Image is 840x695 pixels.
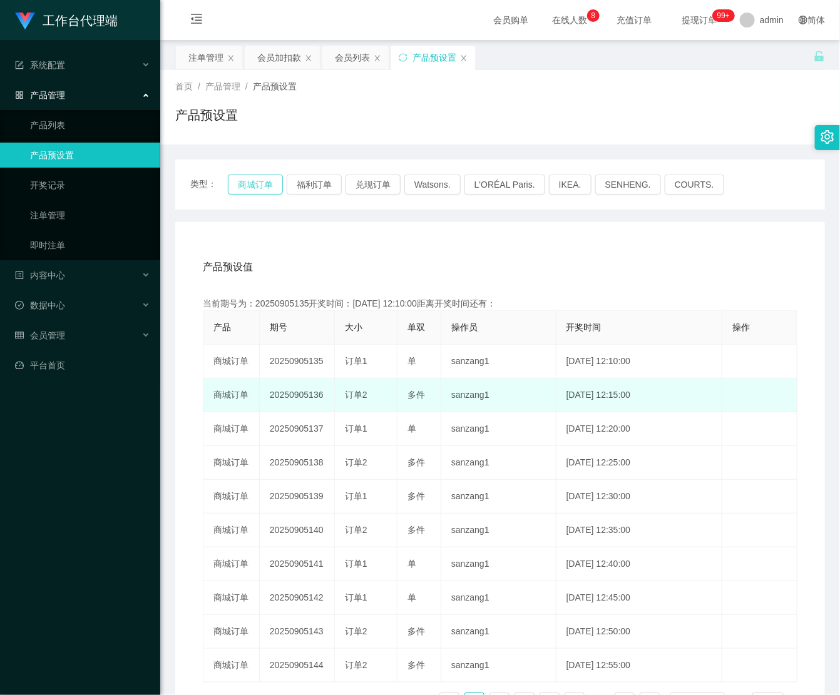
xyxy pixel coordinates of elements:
[203,297,797,310] div: 当前期号为：20250905135开奖时间：[DATE] 12:10:00距离开奖时间还有：
[335,46,370,69] div: 会员列表
[814,51,825,62] i: 图标: unlock
[175,106,238,124] h1: 产品预设置
[399,53,407,62] i: 图标: sync
[345,322,362,332] span: 大小
[345,390,367,400] span: 订单2
[441,514,556,547] td: sanzang1
[556,480,723,514] td: [DATE] 12:30:00
[345,660,367,670] span: 订单2
[175,1,218,41] i: 图标: menu-fold
[566,322,602,332] span: 开奖时间
[260,480,335,514] td: 20250905139
[15,353,150,378] a: 图标: dashboard平台首页
[175,81,193,91] span: 首页
[15,331,24,340] i: 图标: table
[665,175,724,195] button: COURTS.
[345,525,367,535] span: 订单2
[407,660,425,670] span: 多件
[270,322,287,332] span: 期号
[441,581,556,615] td: sanzang1
[15,60,65,70] span: 系统配置
[15,301,24,310] i: 图标: check-circle-o
[260,446,335,480] td: 20250905138
[15,91,24,99] i: 图标: appstore-o
[257,46,301,69] div: 会员加扣款
[345,592,367,602] span: 订单1
[15,13,35,30] img: logo.9652507e.png
[287,175,342,195] button: 福利订单
[15,300,65,310] span: 数据中心
[407,592,416,602] span: 单
[203,547,260,581] td: 商城订单
[188,46,223,69] div: 注单管理
[190,175,228,195] span: 类型：
[732,322,750,332] span: 操作
[198,81,200,91] span: /
[228,175,283,195] button: 商城订单
[345,559,367,569] span: 订单1
[245,81,248,91] span: /
[203,514,260,547] td: 商城订单
[203,615,260,649] td: 商城订单
[592,9,596,22] p: 8
[441,446,556,480] td: sanzang1
[407,457,425,467] span: 多件
[30,113,150,138] a: 产品列表
[611,16,658,24] span: 充值订单
[203,480,260,514] td: 商城订单
[30,173,150,198] a: 开奖记录
[43,1,118,41] h1: 工作台代理端
[556,378,723,412] td: [DATE] 12:15:00
[205,81,240,91] span: 产品管理
[712,9,735,22] sup: 1071
[556,514,723,547] td: [DATE] 12:35:00
[441,378,556,412] td: sanzang1
[305,54,312,62] i: 图标: close
[345,491,367,501] span: 订单1
[587,9,600,22] sup: 8
[203,345,260,378] td: 商城订单
[260,615,335,649] td: 20250905143
[407,356,416,366] span: 单
[549,175,592,195] button: IKEA.
[15,61,24,69] i: 图标: form
[404,175,461,195] button: Watsons.
[407,559,416,569] span: 单
[676,16,724,24] span: 提现订单
[345,457,367,467] span: 订单2
[407,322,425,332] span: 单双
[441,615,556,649] td: sanzang1
[556,649,723,682] td: [DATE] 12:55:00
[546,16,593,24] span: 在线人数
[15,270,65,280] span: 内容中心
[556,345,723,378] td: [DATE] 12:10:00
[30,203,150,228] a: 注单管理
[407,626,425,636] span: 多件
[30,143,150,168] a: 产品预设置
[260,514,335,547] td: 20250905140
[203,581,260,615] td: 商城订单
[556,446,723,480] td: [DATE] 12:25:00
[260,547,335,581] td: 20250905141
[227,54,235,62] i: 图标: close
[15,330,65,340] span: 会员管理
[345,626,367,636] span: 订单2
[260,649,335,682] td: 20250905144
[213,322,231,332] span: 产品
[253,81,297,91] span: 产品预设置
[441,649,556,682] td: sanzang1
[451,322,478,332] span: 操作员
[556,547,723,581] td: [DATE] 12:40:00
[203,260,253,275] span: 产品预设值
[595,175,661,195] button: SENHENG.
[30,233,150,258] a: 即时注单
[407,525,425,535] span: 多件
[15,271,24,280] i: 图标: profile
[556,412,723,446] td: [DATE] 12:20:00
[260,581,335,615] td: 20250905142
[203,412,260,446] td: 商城订单
[15,15,118,25] a: 工作台代理端
[260,412,335,446] td: 20250905137
[464,175,545,195] button: L'ORÉAL Paris.
[556,581,723,615] td: [DATE] 12:45:00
